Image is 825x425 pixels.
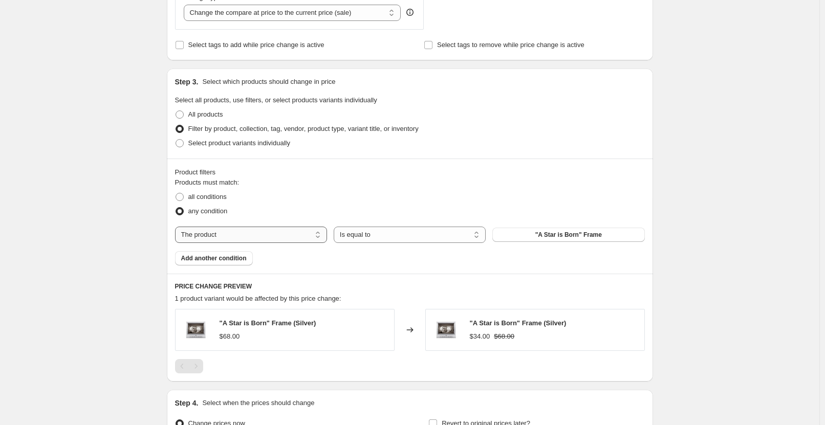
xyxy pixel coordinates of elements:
[175,167,645,177] div: Product filters
[175,178,240,186] span: Products must match:
[188,139,290,147] span: Select product variants individually
[494,331,514,342] strike: $68.00
[220,319,316,327] span: "A Star is Born" Frame (Silver)
[181,254,247,262] span: Add another condition
[405,7,415,17] div: help
[175,251,253,265] button: Add another condition
[175,295,341,302] span: 1 product variant would be affected by this price change:
[470,319,567,327] span: "A Star is Born" Frame (Silver)
[188,207,228,215] span: any condition
[175,96,377,104] span: Select all products, use filters, or select products variants individually
[220,331,240,342] div: $68.00
[188,41,324,49] span: Select tags to add while price change is active
[188,125,419,132] span: Filter by product, collection, tag, vendor, product type, variant title, or inventory
[175,77,199,87] h2: Step 3.
[181,315,211,345] img: astarisborn_80x.webp
[492,228,644,242] button: "A Star is Born" Frame
[202,77,335,87] p: Select which products should change in price
[431,315,462,345] img: astarisborn_80x.webp
[470,331,490,342] div: $34.00
[175,359,203,373] nav: Pagination
[202,398,314,408] p: Select when the prices should change
[535,231,602,239] span: "A Star is Born" Frame
[175,282,645,290] h6: PRICE CHANGE PREVIEW
[437,41,584,49] span: Select tags to remove while price change is active
[188,110,223,118] span: All products
[188,193,227,200] span: all conditions
[175,398,199,408] h2: Step 4.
